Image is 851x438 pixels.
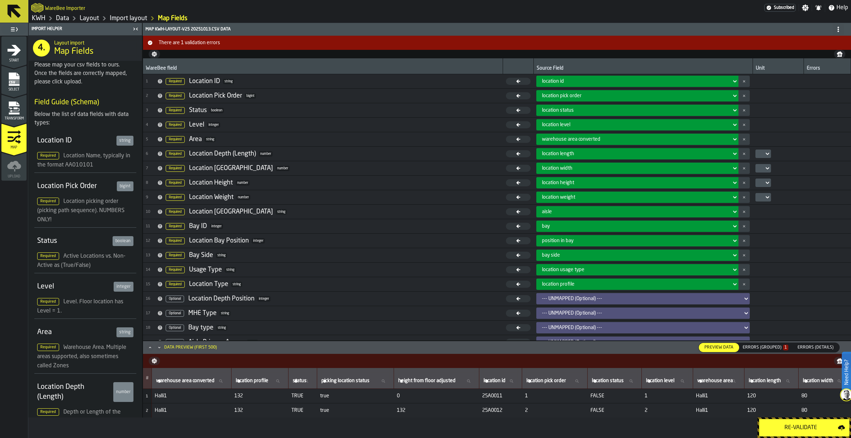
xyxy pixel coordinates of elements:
[276,166,290,171] span: number
[542,78,729,84] div: DropdownMenuValue-location id
[738,105,750,116] button: button-
[231,282,242,287] span: string
[482,408,519,413] span: 25A0012
[537,65,750,72] div: Source Field
[812,4,825,11] label: button-toggle-Notifications
[536,177,738,188] div: DropdownMenuValue-location height
[166,93,185,99] span: Required
[738,134,750,145] button: button-
[166,107,185,114] span: Required
[37,299,123,314] span: Level. Floor location has Level = 1.
[146,239,154,243] span: 12
[146,282,154,287] span: 15
[166,209,185,215] span: Required
[783,345,788,350] span: 1
[245,93,256,99] span: bigint
[37,152,59,159] span: Required
[31,1,44,14] a: logo-header
[834,357,845,365] button: button-
[646,378,674,384] span: label
[696,408,742,413] span: Halli1
[1,175,27,179] span: Upload
[234,376,285,386] input: label
[276,209,287,215] span: string
[110,14,147,22] a: link-to-/wh/i/4fb45246-3b77-4bb5-b880-c337c3c5facb/import/layout/
[738,192,750,203] button: button-
[146,253,154,258] span: 13
[219,311,230,316] span: string
[738,250,750,261] button: button-
[1,152,27,181] li: menu Upload
[37,382,110,402] div: Location Depth (Length)
[739,343,792,352] label: button-switch-multi-Errors (Summary)
[321,378,370,384] span: label
[759,419,850,437] button: button-Re-Validate
[34,61,136,69] div: Please map your csv fields to ours.
[536,322,750,333] div: DropdownMenuValue-
[37,409,121,424] span: Depth or Length of the location.
[542,122,729,128] div: DropdownMenuValue-location level
[536,337,750,348] div: DropdownMenuValue-
[189,164,273,172] div: Location [GEOGRAPHIC_DATA]
[37,181,114,191] div: Location Pick Order
[696,393,742,399] span: Halli1
[166,194,185,201] span: Required
[320,408,391,413] span: true
[166,267,185,273] span: Required
[807,65,848,72] div: Errors
[149,357,160,365] button: button-
[542,180,729,186] div: DropdownMenuValue-location height
[37,345,126,369] span: Warehouse Area. Multiple areas supported, also sometimes called Zones
[54,39,136,46] h2: Sub Title
[144,24,850,35] div: Map KWH-layout-v25 20251013.csv data
[37,298,59,305] span: Required
[536,90,738,101] div: DropdownMenuValue-location pick order
[236,180,250,186] span: number
[146,166,154,171] span: 7
[756,65,801,72] div: Unit
[536,264,738,275] div: DropdownMenuValue-location usage type
[738,148,750,159] button: button-
[536,293,750,304] div: DropdownMenuValue-
[590,376,639,386] input: label
[56,14,69,22] a: link-to-/wh/i/4fb45246-3b77-4bb5-b880-c337c3c5facb/data
[542,136,729,142] div: DropdownMenuValue-warehouse area converted
[156,40,850,46] span: There are 1 validation errors
[738,264,750,275] button: button-
[146,376,149,381] span: #
[37,344,59,351] span: Required
[764,4,796,12] a: link-to-/wh/i/4fb45246-3b77-4bb5-b880-c337c3c5facb/settings/billing
[166,136,185,143] span: Required
[257,296,270,302] span: integer
[210,224,223,229] span: integer
[795,344,836,351] span: Errors (Details)
[146,326,154,330] span: 18
[536,105,738,116] div: DropdownMenuValue-location status
[166,339,184,346] span: Optional
[188,324,213,332] div: Bay type
[801,376,847,386] input: label
[146,65,500,72] div: WareBee field
[166,223,185,230] span: Required
[189,121,204,129] div: Level
[542,310,740,316] div: DropdownMenuValue-
[166,310,184,317] span: Optional
[166,325,184,331] span: Optional
[542,180,574,186] span: location height
[189,280,228,288] div: Location Type
[146,195,154,200] span: 9
[536,163,738,174] div: DropdownMenuValue-location width
[29,35,142,61] div: title-Map Fields
[166,122,185,128] span: Required
[542,107,574,113] span: location status
[146,409,148,413] span: 2
[526,378,566,384] span: label
[590,393,639,399] span: FALSE
[536,235,738,246] div: DropdownMenuValue-position in bay
[542,78,564,84] span: location id
[645,376,690,386] input: label
[113,382,133,402] div: number
[37,136,114,146] div: Location ID
[155,344,164,351] button: Minimize
[146,181,154,185] span: 8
